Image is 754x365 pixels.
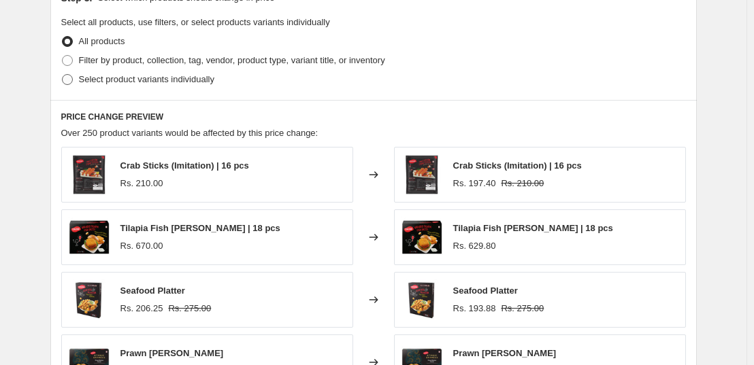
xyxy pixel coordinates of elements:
[501,302,544,315] strike: Rs. 275.00
[69,217,110,258] img: Breaded-Tilapia-Fish-Patty-1kg-front_80x.jpg
[401,154,442,195] img: Crab-Sticks-250g-front_80x.jpg
[69,154,110,195] img: Crab-Sticks-250g-front_80x.jpg
[501,177,544,190] strike: Rs. 210.00
[453,348,557,358] span: Prawn [PERSON_NAME]
[79,36,125,46] span: All products
[120,160,249,171] span: Crab Sticks (Imitation) | 16 pcs
[401,217,442,258] img: Breaded-Tilapia-Fish-Patty-1kg-front_80x.jpg
[120,239,163,253] div: Rs. 670.00
[453,285,518,296] span: Seafood Platter
[120,348,224,358] span: Prawn [PERSON_NAME]
[120,177,163,190] div: Rs. 210.00
[79,74,214,84] span: Select product variants individually
[453,160,582,171] span: Crab Sticks (Imitation) | 16 pcs
[61,17,330,27] span: Select all products, use filters, or select products variants individually
[120,302,163,315] div: Rs. 206.25
[401,279,442,320] img: Seafood-Platter-400g_80x.jpg
[69,279,110,320] img: Seafood-Platter-400g_80x.jpg
[61,111,686,122] h6: PRICE CHANGE PREVIEW
[61,128,318,138] span: Over 250 product variants would be affected by this price change:
[168,302,211,315] strike: Rs. 275.00
[453,239,496,253] div: Rs. 629.80
[453,302,496,315] div: Rs. 193.88
[120,285,185,296] span: Seafood Platter
[120,223,280,233] span: Tilapia Fish [PERSON_NAME] | 18 pcs
[79,55,385,65] span: Filter by product, collection, tag, vendor, product type, variant title, or inventory
[453,223,613,233] span: Tilapia Fish [PERSON_NAME] | 18 pcs
[453,177,496,190] div: Rs. 197.40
